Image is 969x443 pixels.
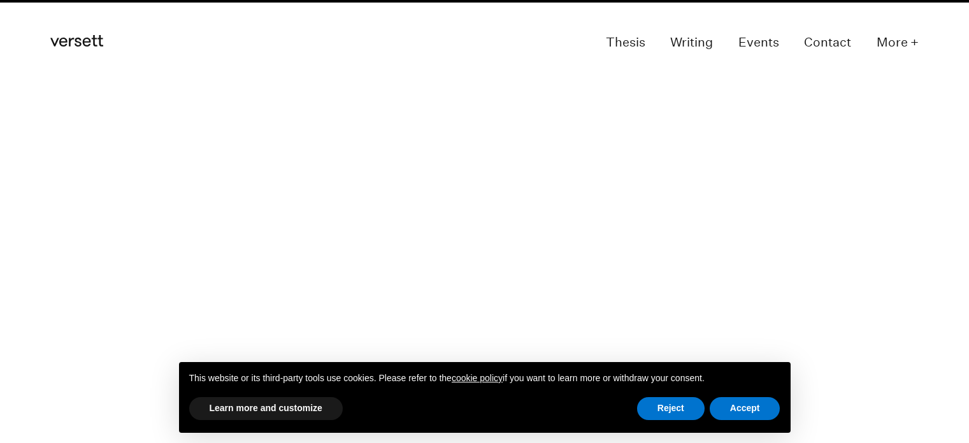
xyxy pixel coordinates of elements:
[189,397,343,420] button: Learn more and customize
[637,397,705,420] button: Reject
[710,397,780,420] button: Accept
[804,31,851,55] a: Contact
[452,373,503,383] a: cookie policy
[606,31,645,55] a: Thesis
[179,362,791,395] div: This website or its third-party tools use cookies. Please refer to the if you want to learn more ...
[670,31,713,55] a: Writing
[877,31,919,55] button: More +
[738,31,779,55] a: Events
[169,352,801,443] div: Notice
